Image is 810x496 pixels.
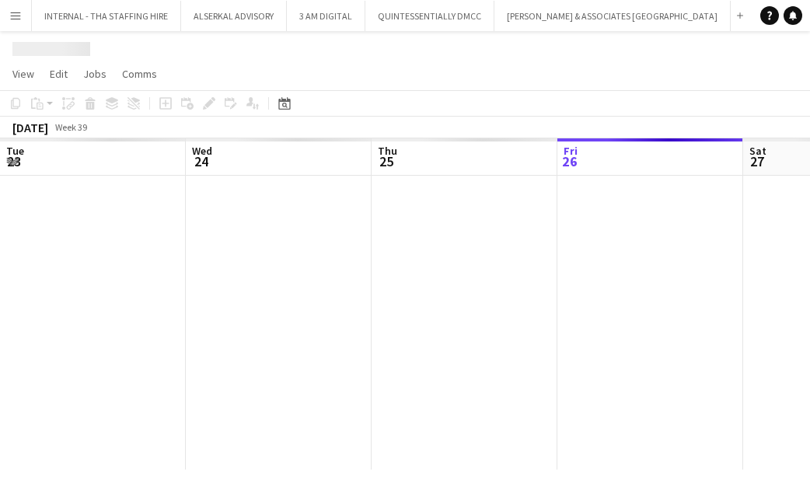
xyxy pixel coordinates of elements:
span: 26 [561,152,578,170]
span: Tue [6,144,24,158]
button: INTERNAL - THA STAFFING HIRE [32,1,181,31]
div: [DATE] [12,120,48,135]
span: 25 [375,152,397,170]
span: 27 [747,152,766,170]
span: Sat [749,144,766,158]
span: Comms [122,67,157,81]
span: Fri [564,144,578,158]
span: 23 [4,152,24,170]
span: View [12,67,34,81]
button: 3 AM DIGITAL [287,1,365,31]
button: [PERSON_NAME] & ASSOCIATES [GEOGRAPHIC_DATA] [494,1,731,31]
a: Jobs [77,64,113,84]
span: Thu [378,144,397,158]
button: ALSERKAL ADVISORY [181,1,287,31]
span: 24 [190,152,212,170]
span: Jobs [83,67,106,81]
span: Edit [50,67,68,81]
a: Edit [44,64,74,84]
span: Wed [192,144,212,158]
a: View [6,64,40,84]
span: Week 39 [51,121,90,133]
a: Comms [116,64,163,84]
button: QUINTESSENTIALLY DMCC [365,1,494,31]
